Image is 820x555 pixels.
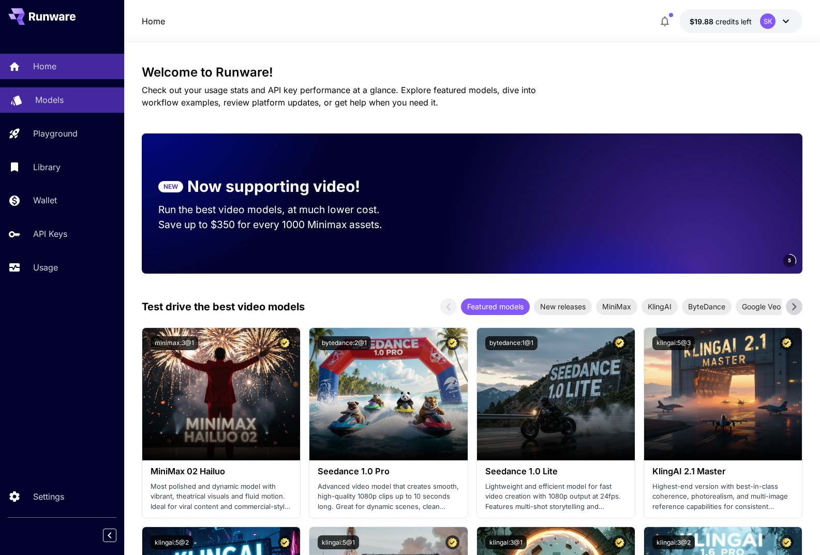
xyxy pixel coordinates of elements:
[187,175,360,198] p: Now supporting video!
[652,467,794,476] h3: KlingAI 2.1 Master
[142,299,305,314] p: Test drive the best video models
[485,535,527,549] button: klingai:3@1
[149,129,196,137] p: Image Inference
[613,336,627,350] button: Certified Model – Vetted for best performance and includes a commercial license.
[142,65,803,80] h3: Welcome to Runware!
[690,16,752,27] div: $19.87993
[679,9,802,33] button: $19.87993SK
[788,257,791,264] span: 5
[149,186,192,193] p: Image Upscale
[596,298,637,315] div: MiniMax
[309,328,467,460] img: alt
[142,328,300,460] img: alt
[318,535,359,549] button: klingai:5@1
[318,482,459,512] p: Advanced video model that creates smooth, high-quality 1080p clips up to 10 seconds long. Great f...
[151,482,292,512] p: Most polished and dynamic model with vibrant, theatrical visuals and fluid motion. Ideal for vira...
[151,535,193,549] button: klingai:5@2
[534,298,592,315] div: New releases
[33,228,67,240] p: API Keys
[780,336,794,350] button: Certified Model – Vetted for best performance and includes a commercial license.
[318,336,371,350] button: bytedance:2@1
[715,17,752,26] span: credits left
[485,467,627,476] h3: Seedance 1.0 Lite
[35,94,64,106] p: Models
[644,328,802,460] img: alt
[103,529,116,542] button: Collapse sidebar
[278,535,292,549] button: Certified Model – Vetted for best performance and includes a commercial license.
[33,161,61,173] p: Library
[33,60,56,72] p: Home
[445,535,459,549] button: Certified Model – Vetted for best performance and includes a commercial license.
[485,482,627,512] p: Lightweight and efficient model for fast video creation with 1080p output at 24fps. Features mult...
[652,482,794,512] p: Highest-end version with best-in-class coherence, photorealism, and multi-image reference capabil...
[149,205,216,212] p: ControlNet Preprocess
[682,301,732,312] span: ByteDance
[151,467,292,476] h3: MiniMax 02 Hailuo
[278,336,292,350] button: Certified Model – Vetted for best performance and includes a commercial license.
[613,535,627,549] button: Certified Model – Vetted for best performance and includes a commercial license.
[736,298,787,315] div: Google Veo
[461,301,530,312] span: Featured models
[596,301,637,312] span: MiniMax
[780,535,794,549] button: Certified Model – Vetted for best performance and includes a commercial license.
[682,298,732,315] div: ByteDance
[534,301,592,312] span: New releases
[642,298,678,315] div: KlingAI
[318,467,459,476] h3: Seedance 1.0 Pro
[760,13,776,29] div: SK
[652,535,695,549] button: klingai:3@2
[445,336,459,350] button: Certified Model – Vetted for best performance and includes a commercial license.
[111,526,124,545] div: Collapse sidebar
[151,336,198,350] button: minimax:3@1
[461,298,530,315] div: Featured models
[149,223,184,231] p: PhotoMaker
[736,301,787,312] span: Google Veo
[158,217,399,232] p: Save up to $350 for every 1000 Minimax assets.
[142,15,165,27] a: Home
[477,328,635,460] img: alt
[33,194,57,206] p: Wallet
[33,127,78,140] p: Playground
[149,148,195,155] p: Video Inference
[142,15,165,27] nav: breadcrumb
[485,336,538,350] button: bytedance:1@1
[33,261,58,274] p: Usage
[158,202,399,217] p: Run the best video models, at much lower cost.
[690,17,715,26] span: $19.88
[642,301,678,312] span: KlingAI
[149,167,212,174] p: Background Removal
[652,336,695,350] button: klingai:5@3
[33,490,64,503] p: Settings
[142,85,536,108] span: Check out your usage stats and API key performance at a glance. Explore featured models, dive int...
